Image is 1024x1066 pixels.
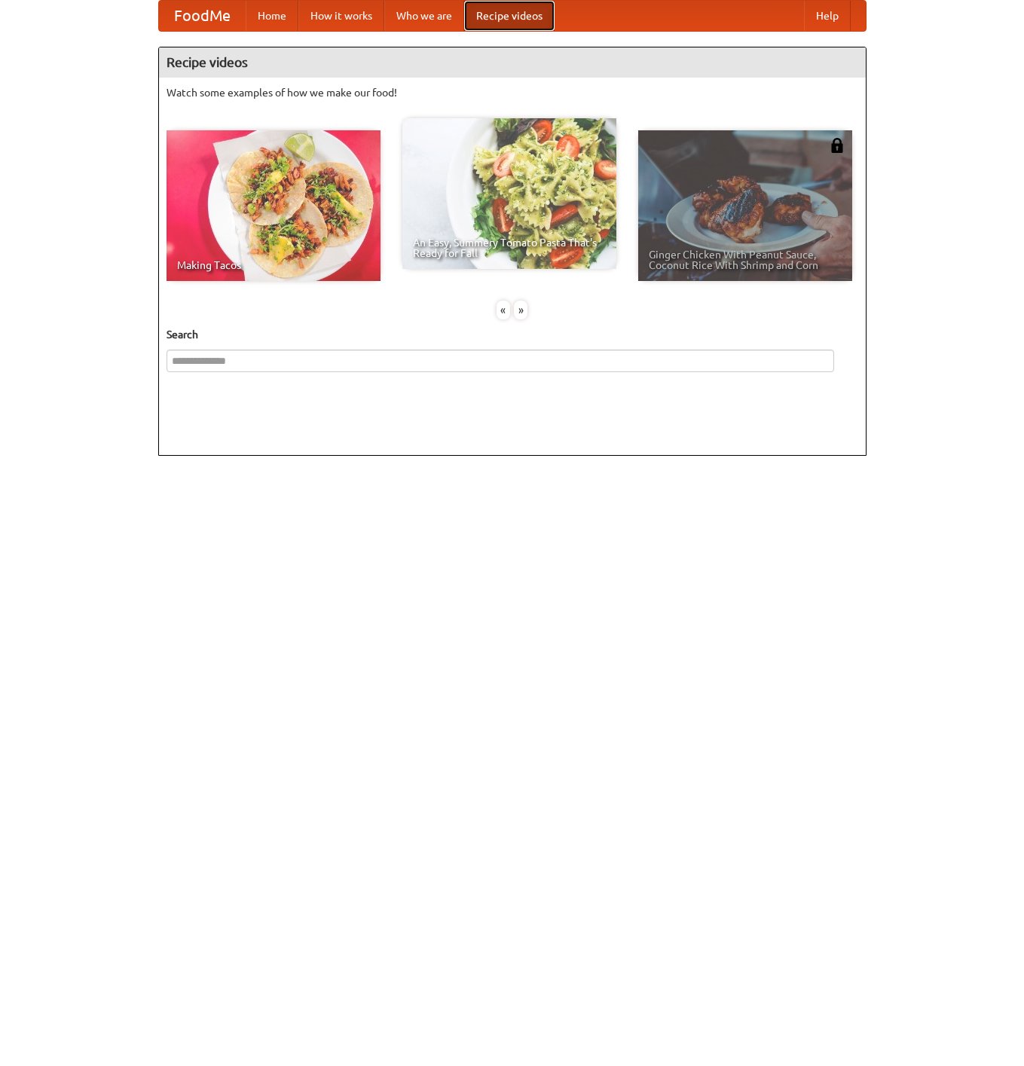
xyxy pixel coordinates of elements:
span: An Easy, Summery Tomato Pasta That's Ready for Fall [413,237,606,258]
a: FoodMe [159,1,246,31]
a: An Easy, Summery Tomato Pasta That's Ready for Fall [402,118,616,269]
a: How it works [298,1,384,31]
a: Who we are [384,1,464,31]
h4: Recipe videos [159,47,866,78]
a: Help [804,1,851,31]
p: Watch some examples of how we make our food! [167,85,858,100]
a: Home [246,1,298,31]
div: « [497,301,510,319]
a: Making Tacos [167,130,381,281]
img: 483408.png [830,138,845,153]
span: Making Tacos [177,260,370,270]
div: » [514,301,527,319]
h5: Search [167,327,858,342]
a: Recipe videos [464,1,555,31]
